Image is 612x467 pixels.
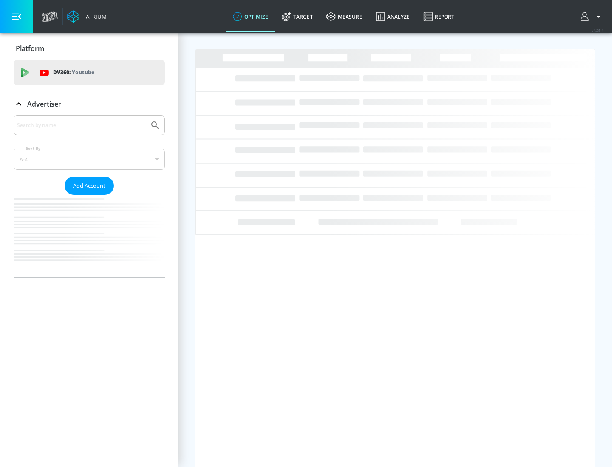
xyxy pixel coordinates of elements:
[14,149,165,170] div: A-Z
[14,92,165,116] div: Advertiser
[27,99,61,109] p: Advertiser
[82,13,107,20] div: Atrium
[53,68,94,77] p: DV360:
[14,195,165,277] nav: list of Advertiser
[592,28,603,33] span: v 4.25.4
[320,1,369,32] a: measure
[72,68,94,77] p: Youtube
[226,1,275,32] a: optimize
[65,177,114,195] button: Add Account
[24,146,42,151] label: Sort By
[369,1,416,32] a: Analyze
[67,10,107,23] a: Atrium
[16,44,44,53] p: Platform
[14,37,165,60] div: Platform
[416,1,461,32] a: Report
[73,181,105,191] span: Add Account
[17,120,146,131] input: Search by name
[14,60,165,85] div: DV360: Youtube
[14,115,165,277] div: Advertiser
[275,1,320,32] a: Target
